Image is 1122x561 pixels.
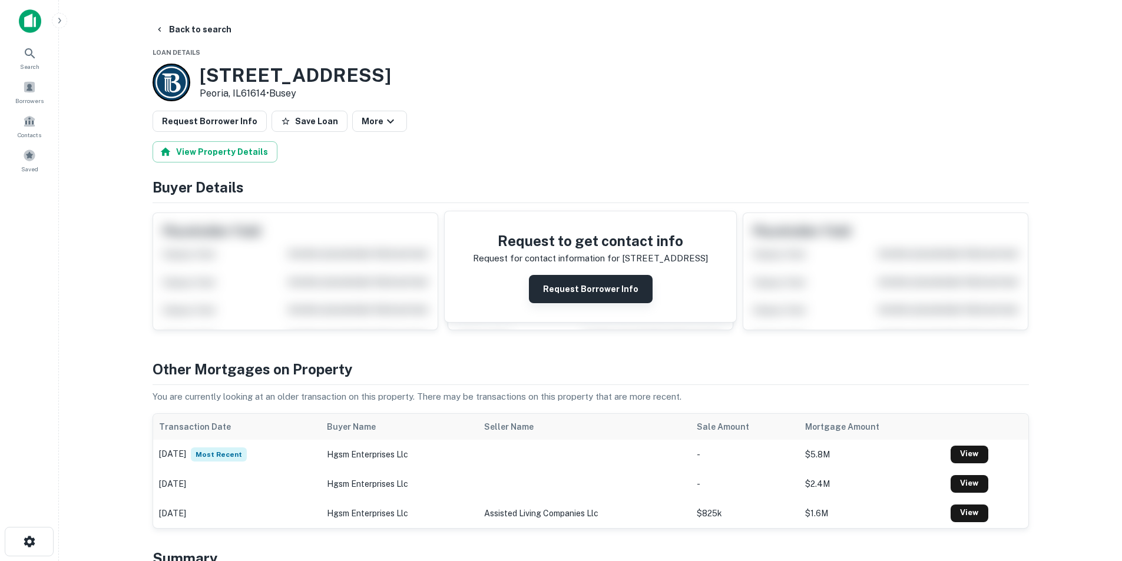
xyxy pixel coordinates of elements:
h4: Other Mortgages on Property [153,358,1029,380]
td: hgsm enterprises llc [321,499,478,528]
a: Search [4,42,55,74]
p: Peoria, IL61614 • [200,87,391,101]
h3: [STREET_ADDRESS] [200,64,391,87]
a: Busey [269,88,296,99]
th: Seller Name [478,414,691,440]
td: $5.8M [799,440,945,469]
td: hgsm enterprises llc [321,440,478,469]
a: Contacts [4,110,55,142]
h4: Request to get contact info [473,230,708,251]
span: Saved [21,164,38,174]
td: assisted living companies llc [478,499,691,528]
button: Save Loan [272,111,347,132]
th: Transaction Date [153,414,321,440]
td: hgsm enterprises llc [321,469,478,499]
button: View Property Details [153,141,277,162]
a: View [951,504,988,522]
a: Saved [4,144,55,176]
img: capitalize-icon.png [19,9,41,33]
td: [DATE] [153,469,321,499]
p: [STREET_ADDRESS] [622,251,708,265]
a: Borrowers [4,76,55,108]
td: $825k [691,499,799,528]
th: Buyer Name [321,414,478,440]
th: Sale Amount [691,414,799,440]
a: View [951,446,988,463]
button: Request Borrower Info [153,111,267,132]
button: Back to search [150,19,236,40]
td: [DATE] [153,440,321,469]
td: $2.4M [799,469,945,499]
td: [DATE] [153,499,321,528]
span: Loan Details [153,49,200,56]
p: Request for contact information for [473,251,620,265]
iframe: Chat Widget [1063,467,1122,523]
th: Mortgage Amount [799,414,945,440]
h4: Buyer Details [153,177,1029,198]
p: You are currently looking at an older transaction on this property. There may be transactions on ... [153,390,1029,404]
span: Search [20,62,39,71]
a: View [951,475,988,493]
span: Contacts [18,130,41,140]
span: Most Recent [191,447,247,462]
span: Borrowers [15,96,44,105]
td: - [691,469,799,499]
button: Request Borrower Info [529,275,653,303]
td: - [691,440,799,469]
button: More [352,111,407,132]
td: $1.6M [799,499,945,528]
